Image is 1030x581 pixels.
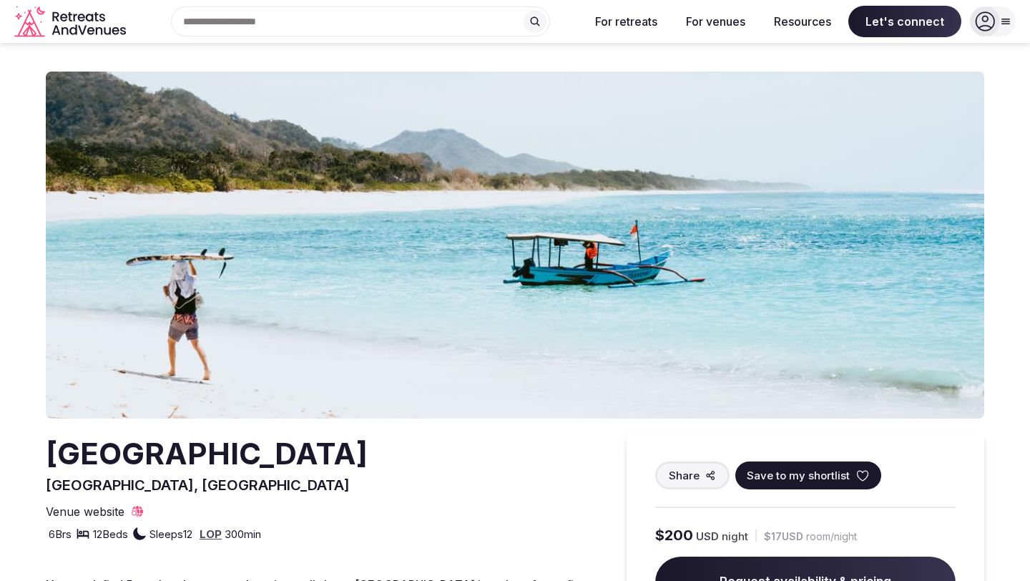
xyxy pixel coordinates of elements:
[655,525,693,545] span: $200
[806,529,857,544] span: room/night
[46,433,368,475] h2: [GEOGRAPHIC_DATA]
[49,527,72,542] span: 6 Brs
[848,6,961,37] span: Let's connect
[696,529,719,544] span: USD
[46,477,350,494] span: [GEOGRAPHIC_DATA], [GEOGRAPHIC_DATA]
[14,6,129,38] a: Visit the homepage
[722,529,748,544] span: night
[764,529,803,544] span: $17 USD
[225,527,261,542] span: 300 min
[735,462,881,489] button: Save to my shortlist
[93,527,128,542] span: 12 Beds
[14,6,129,38] svg: Retreats and Venues company logo
[675,6,757,37] button: For venues
[754,528,758,543] div: |
[655,462,730,489] button: Share
[669,468,700,483] span: Share
[747,468,850,483] span: Save to my shortlist
[46,72,984,419] img: Venue cover photo
[200,527,222,541] a: LOP
[584,6,669,37] button: For retreats
[46,504,144,519] a: Venue website
[149,527,192,542] span: Sleeps 12
[46,504,124,519] span: Venue website
[762,6,843,37] button: Resources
